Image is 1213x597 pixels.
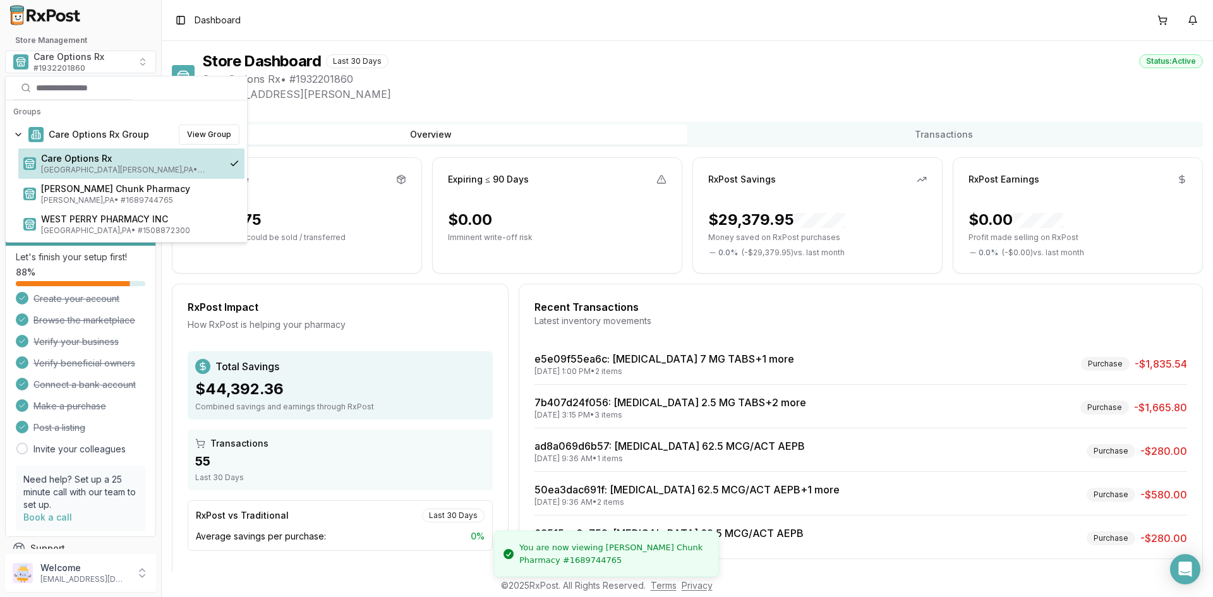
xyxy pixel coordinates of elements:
span: 0 % [471,530,485,543]
div: Last 30 Days [326,54,389,68]
div: Recent Transactions [534,299,1187,315]
button: Transactions [687,124,1200,145]
div: Last 30 Days [195,473,485,483]
div: Open Intercom Messenger [1170,554,1200,584]
p: Profit made selling on RxPost [969,232,1187,243]
div: [DATE] 9:36 AM • 2 items [534,497,840,507]
div: Purchase [1087,488,1135,502]
div: $0.00 [969,210,1063,230]
div: RxPost vs Traditional [196,509,289,522]
div: [DATE] 1:00 PM • 2 items [534,366,794,377]
div: RxPost Savings [708,173,776,186]
span: [STREET_ADDRESS][PERSON_NAME] [202,87,1203,102]
span: -$580.00 [1140,487,1187,502]
p: [EMAIL_ADDRESS][DOMAIN_NAME] [40,574,128,584]
div: $44,392.36 [195,379,485,399]
span: # 1932201860 [33,63,85,73]
span: Care Options Rx [41,152,219,165]
span: Care Options Rx [33,51,104,63]
div: Purchase [1080,401,1129,414]
span: Connect a bank account [33,378,136,391]
nav: breadcrumb [195,14,241,27]
div: You are now viewing [PERSON_NAME] Chunk Pharmacy #1689744765 [519,541,708,566]
p: Need help? Set up a 25 minute call with our team to set up. [23,473,138,511]
div: Groups [8,103,244,121]
a: Privacy [682,580,713,591]
div: [DATE] 3:15 PM • 3 items [534,410,806,420]
button: View Group [179,124,239,145]
div: Latest inventory movements [534,315,1187,327]
img: RxPost Logo [5,5,86,25]
span: [PERSON_NAME] Chunk Pharmacy [41,183,239,195]
a: e5e09f55ea6c: [MEDICAL_DATA] 7 MG TABS+1 more [534,353,794,365]
span: [GEOGRAPHIC_DATA] , PA • # 1508872300 [41,226,239,236]
a: 7b407d24f056: [MEDICAL_DATA] 2.5 MG TABS+2 more [534,396,806,409]
span: 0.0 % [979,248,998,258]
span: Verify beneficial owners [33,357,135,370]
div: 55 [195,452,485,470]
span: ( - $0.00 ) vs. last month [1002,248,1084,258]
button: Support [5,537,156,560]
p: Imminent write-off risk [448,232,667,243]
button: Overview [174,124,687,145]
span: Browse the marketplace [33,314,135,327]
button: Select a view [5,51,156,73]
p: Money saved on RxPost purchases [708,232,927,243]
a: ad8a069d6b57: [MEDICAL_DATA] 62.5 MCG/ACT AEPB [534,440,805,452]
span: -$280.00 [1140,531,1187,546]
a: Invite your colleagues [33,443,126,455]
p: Let's finish your setup first! [16,251,145,263]
span: Total Savings [215,359,279,374]
span: 0.0 % [718,248,738,258]
div: RxPost Earnings [969,173,1039,186]
div: How RxPost is helping your pharmacy [188,318,493,331]
span: WEST PERRY PHARMACY INC [41,213,239,226]
div: $0.00 [448,210,492,230]
div: $29,379.95 [708,210,845,230]
p: Welcome [40,562,128,574]
h2: Store Management [5,35,156,45]
span: -$1,665.80 [1134,400,1187,415]
div: Status: Active [1139,54,1203,68]
span: Transactions [210,437,269,450]
div: Expiring ≤ 90 Days [448,173,529,186]
span: Care Options Rx Group [49,128,149,141]
span: -$280.00 [1140,443,1187,459]
div: Purchase [1087,531,1135,545]
h1: Store Dashboard [202,51,321,71]
div: Purchase [1087,444,1135,458]
span: Make a purchase [33,400,106,413]
div: Combined savings and earnings through RxPost [195,402,485,412]
span: Dashboard [195,14,241,27]
a: 50ea3dac691f: [MEDICAL_DATA] 62.5 MCG/ACT AEPB+1 more [534,483,840,496]
span: [PERSON_NAME] , PA • # 1689744765 [41,195,239,205]
span: Post a listing [33,421,85,434]
span: 88 % [16,266,35,279]
div: Purchase [1081,357,1130,371]
div: RxPost Impact [188,299,493,315]
a: Terms [651,580,677,591]
img: User avatar [13,563,33,583]
span: Care Options Rx • # 1932201860 [202,71,1203,87]
a: Book a call [23,512,72,522]
div: Last 30 Days [422,509,485,522]
span: Average savings per purchase: [196,530,326,543]
span: Verify your business [33,335,119,348]
span: -$1,835.54 [1135,356,1187,371]
span: [GEOGRAPHIC_DATA][PERSON_NAME] , PA • # 1932201860 [41,165,219,175]
div: [DATE] 9:36 AM • 1 items [534,454,805,464]
p: Idle dollars that could be sold / transferred [188,232,406,243]
span: ( - $29,379.95 ) vs. last month [742,248,845,258]
span: Create your account [33,292,119,305]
